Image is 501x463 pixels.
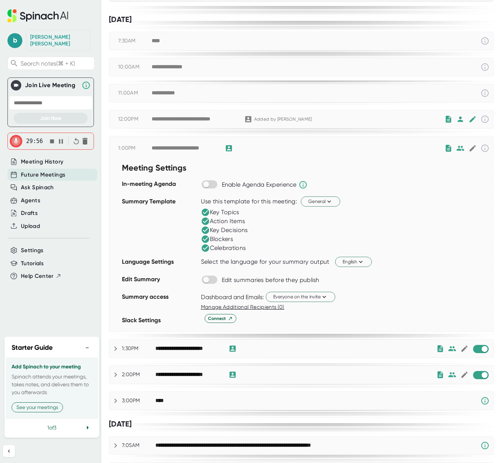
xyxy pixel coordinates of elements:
div: Use this template for this meeting: [201,198,297,205]
button: English [335,257,372,267]
div: Summary Template [122,195,197,256]
div: Select the language for your summary output [201,258,330,266]
h2: Starter Guide [12,343,53,353]
svg: Spinach requires a video conference link. [480,396,489,405]
span: Search notes (⌘ + K) [21,60,92,67]
span: English [343,258,364,265]
div: 7:05AM [122,442,155,449]
div: 11:00AM [118,90,152,96]
div: 12:00PM [118,116,152,123]
div: Edit Summary [122,273,197,291]
div: In-meeting Agenda [122,178,197,195]
h3: Add Spinach to your meeting [12,364,92,370]
div: Key Decisions [201,226,248,235]
button: Help Center [21,272,62,280]
svg: Spinach requires a video conference link. [480,441,489,450]
div: Celebrations [201,244,246,253]
div: Slack Settings [122,314,197,332]
div: 2:00PM [122,371,155,378]
div: Dashboard and Emails: [201,294,264,301]
button: Future Meetings [21,171,65,179]
svg: This event has already passed [480,144,489,153]
p: Spinach attends your meetings, takes notes, and delivers them to you afterwards [12,373,92,396]
span: 1 of 3 [47,425,56,431]
div: [DATE] [109,419,494,429]
div: Join Live Meeting [25,82,78,89]
div: Action Items [201,217,245,226]
div: Meeting Settings [122,160,197,178]
div: 3:00PM [122,397,155,404]
button: Settings [21,246,44,255]
button: See your meetings [12,402,63,412]
div: 1:30PM [122,345,155,352]
button: − [82,342,92,353]
div: Key Topics [201,208,239,217]
button: Tutorials [21,259,44,268]
img: Join Live Meeting [12,82,20,89]
button: Meeting History [21,158,63,166]
button: Join Now [14,113,88,124]
button: Drafts [21,209,38,218]
button: Everyone on the invite [266,292,335,302]
div: Edit summaries before they publish [222,276,319,284]
button: Upload [21,222,40,231]
div: Enable Agenda Experience [222,181,297,188]
span: 29:56 [26,138,43,145]
span: b [7,33,22,48]
button: Collapse sidebar [3,445,15,457]
svg: This event has already passed [480,89,489,98]
span: Help Center [21,272,54,280]
svg: Spinach will help run the agenda and keep track of time [299,180,308,189]
svg: This event has already passed [480,63,489,72]
div: 1:00PM [118,145,152,152]
div: Brooke Epstein [30,34,86,47]
div: 10:00AM [118,64,152,70]
div: Blockers [201,235,233,244]
div: 7:30AM [118,38,152,44]
button: General [301,196,340,206]
div: Added by [PERSON_NAME] [254,117,312,122]
span: Manage Additional Recipients (0) [201,304,284,310]
div: Join Live MeetingJoin Live Meeting [11,78,91,93]
div: [DATE] [109,15,494,24]
button: Agents [21,196,40,205]
span: Join Now [40,115,62,121]
button: Ask Spinach [21,183,54,192]
svg: This event has already passed [480,37,489,45]
span: Connect [208,315,233,322]
span: Everyone on the invite [273,293,328,300]
div: Language Settings [122,256,197,273]
button: Manage Additional Recipients (0) [201,303,284,311]
button: Connect [205,314,236,323]
span: General [308,198,333,205]
div: Summary access [122,291,197,314]
svg: This event has already passed [480,115,489,124]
